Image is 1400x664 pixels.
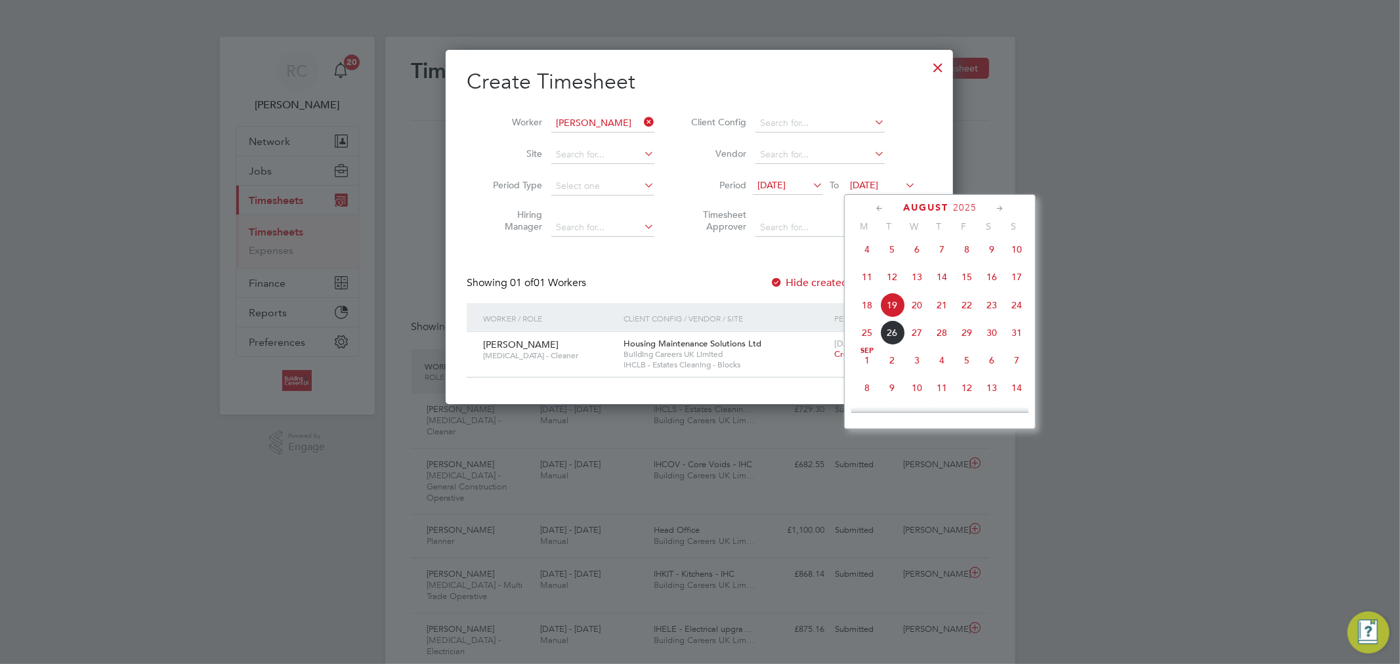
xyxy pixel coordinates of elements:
[770,276,903,289] label: Hide created timesheets
[855,320,880,345] span: 25
[979,264,1004,289] span: 16
[903,202,948,213] span: August
[880,264,904,289] span: 12
[483,350,614,361] span: [MEDICAL_DATA] - Cleaner
[551,146,654,164] input: Search for...
[620,303,831,333] div: Client Config / Vendor / Site
[954,403,979,428] span: 19
[624,360,828,370] span: IHCLB - Estates Cleaning - Blocks
[687,148,746,159] label: Vendor
[979,348,1004,373] span: 6
[483,209,542,232] label: Hiring Manager
[976,220,1001,232] span: S
[1004,237,1029,262] span: 10
[1004,375,1029,400] span: 14
[880,237,904,262] span: 5
[929,403,954,428] span: 18
[880,348,904,373] span: 2
[687,116,746,128] label: Client Config
[551,114,654,133] input: Search for...
[929,264,954,289] span: 14
[979,293,1004,318] span: 23
[480,303,620,333] div: Worker / Role
[926,220,951,232] span: T
[831,303,919,333] div: Period
[979,320,1004,345] span: 30
[904,237,929,262] span: 6
[904,264,929,289] span: 13
[483,148,542,159] label: Site
[876,220,901,232] span: T
[851,220,876,232] span: M
[880,403,904,428] span: 16
[755,218,885,237] input: Search for...
[483,179,542,191] label: Period Type
[929,375,954,400] span: 11
[954,293,979,318] span: 22
[951,220,976,232] span: F
[880,375,904,400] span: 9
[687,179,746,191] label: Period
[483,116,542,128] label: Worker
[850,179,878,191] span: [DATE]
[755,146,885,164] input: Search for...
[1004,320,1029,345] span: 31
[551,177,654,196] input: Select one
[1004,403,1029,428] span: 21
[880,320,904,345] span: 26
[855,293,880,318] span: 18
[954,264,979,289] span: 15
[979,375,1004,400] span: 13
[954,237,979,262] span: 8
[687,209,746,232] label: Timesheet Approver
[510,276,586,289] span: 01 Workers
[834,338,895,349] span: [DATE] - [DATE]
[954,375,979,400] span: 12
[901,220,926,232] span: W
[954,320,979,345] span: 29
[1004,264,1029,289] span: 17
[467,276,589,290] div: Showing
[855,237,880,262] span: 4
[855,403,880,428] span: 15
[1347,612,1389,654] button: Engage Resource Center
[757,179,786,191] span: [DATE]
[855,348,880,373] span: 1
[904,320,929,345] span: 27
[551,218,654,237] input: Search for...
[904,375,929,400] span: 10
[880,293,904,318] span: 19
[755,114,885,133] input: Search for...
[929,320,954,345] span: 28
[855,375,880,400] span: 8
[624,349,828,360] span: Building Careers UK Limited
[904,403,929,428] span: 17
[1004,348,1029,373] span: 7
[467,68,932,96] h2: Create Timesheet
[1004,293,1029,318] span: 24
[826,176,843,194] span: To
[483,339,559,350] span: [PERSON_NAME]
[904,293,929,318] span: 20
[954,348,979,373] span: 5
[904,348,929,373] span: 3
[979,403,1004,428] span: 20
[953,202,977,213] span: 2025
[1001,220,1026,232] span: S
[929,237,954,262] span: 7
[624,338,761,349] span: Housing Maintenance Solutions Ltd
[855,348,880,354] span: Sep
[510,276,534,289] span: 01 of
[834,348,901,360] span: Create timesheet
[929,348,954,373] span: 4
[929,293,954,318] span: 21
[855,264,880,289] span: 11
[979,237,1004,262] span: 9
